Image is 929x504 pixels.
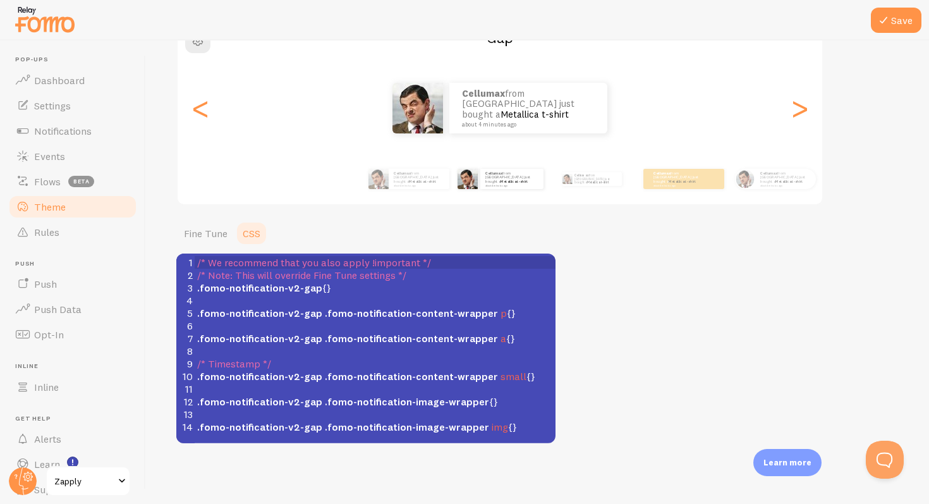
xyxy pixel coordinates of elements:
div: 11 [176,383,195,395]
p: from [GEOGRAPHIC_DATA] just bought a [485,171,538,187]
a: Metallica t-shirt [501,179,528,184]
span: .fomo-notification-content-wrapper [325,307,498,319]
span: Push [15,260,138,268]
span: Get Help [15,415,138,423]
span: Dashboard [34,74,85,87]
span: Flows [34,175,61,188]
img: Fomo [458,169,478,189]
a: Flows beta [8,169,138,194]
span: Inline [34,381,59,393]
span: p [501,307,507,319]
small: about 4 minutes ago [760,184,810,187]
span: Settings [34,99,71,112]
span: .fomo-notification-v2-gap [197,307,322,319]
div: 9 [176,357,195,370]
img: Fomo [736,169,754,188]
small: about 4 minutes ago [653,184,703,187]
span: {} [197,370,535,383]
span: {} [197,421,517,433]
span: {} [197,332,515,345]
span: .fomo-notification-v2-gap [197,281,322,294]
a: Opt-In [8,322,138,347]
strong: Cellumax [394,171,411,176]
svg: <p>Watch New Feature Tutorials!</p> [67,457,78,468]
a: Metallica t-shirt [587,180,609,184]
span: Zapply [54,474,114,489]
img: Fomo [392,83,443,133]
a: Metallica t-shirt [409,179,436,184]
div: 5 [176,307,195,319]
a: Push Data [8,297,138,322]
strong: Cellumax [653,171,671,176]
a: Metallica t-shirt [775,179,803,184]
img: Fomo [368,169,389,189]
a: Rules [8,219,138,245]
a: Metallica t-shirt [669,179,696,184]
iframe: Help Scout Beacon - Open [866,441,904,479]
span: {} [197,281,331,294]
div: 6 [176,319,195,332]
span: .fomo-notification-image-wrapper [325,421,489,433]
a: Push [8,271,138,297]
span: .fomo-notification-v2-gap [197,370,322,383]
span: Rules [34,226,59,238]
p: from [GEOGRAPHIC_DATA] just bought a [653,171,704,187]
div: 14 [176,421,195,433]
span: /* We recommend that you also apply !important */ [197,256,431,269]
span: .fomo-notification-v2-gap [197,421,322,433]
span: Pop-ups [15,56,138,64]
span: Push [34,278,57,290]
span: Inline [15,362,138,371]
span: Push Data [34,303,82,316]
strong: Cellumax [462,87,505,99]
span: Learn [34,458,60,470]
span: /* Note: This will override Fine Tune settings */ [197,269,406,281]
span: Alerts [34,433,61,445]
a: CSS [235,221,268,246]
img: Fomo [562,174,572,184]
small: about 4 minutes ago [462,121,591,128]
p: from [GEOGRAPHIC_DATA] just bought a [394,171,444,187]
div: 13 [176,408,195,421]
div: Previous slide [193,63,208,154]
span: .fomo-notification-content-wrapper [325,370,498,383]
strong: Cellumax [574,173,589,177]
span: Events [34,150,65,163]
strong: Cellumax [485,171,502,176]
span: small [501,370,526,383]
span: Theme [34,200,66,213]
a: Alerts [8,426,138,452]
span: Opt-In [34,328,64,341]
span: .fomo-notification-image-wrapper [325,395,489,408]
a: Settings [8,93,138,118]
p: from [GEOGRAPHIC_DATA] just bought a [462,89,595,128]
a: Theme [8,194,138,219]
div: 12 [176,395,195,408]
span: .fomo-notification-v2-gap [197,395,322,408]
a: Events [8,144,138,169]
span: img [492,421,508,433]
small: about 4 minutes ago [485,184,537,187]
span: {} [197,395,498,408]
small: about 4 minutes ago [394,184,443,187]
div: 2 [176,269,195,281]
p: from [GEOGRAPHIC_DATA] just bought a [760,171,811,187]
span: /* Timestamp */ [197,357,271,370]
strong: Cellumax [760,171,777,176]
a: Dashboard [8,68,138,93]
div: 10 [176,370,195,383]
div: Learn more [753,449,822,476]
a: Notifications [8,118,138,144]
span: .fomo-notification-v2-gap [197,332,322,345]
span: Notifications [34,125,92,137]
span: {} [197,307,516,319]
p: from [GEOGRAPHIC_DATA] just bought a [574,172,617,186]
span: a [501,332,506,345]
div: 4 [176,294,195,307]
div: Next slide [792,63,807,154]
div: 8 [176,345,195,357]
a: Metallica t-shirt [501,108,569,120]
a: Zapply [46,466,131,496]
a: Fine Tune [176,221,235,246]
div: 1 [176,256,195,269]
